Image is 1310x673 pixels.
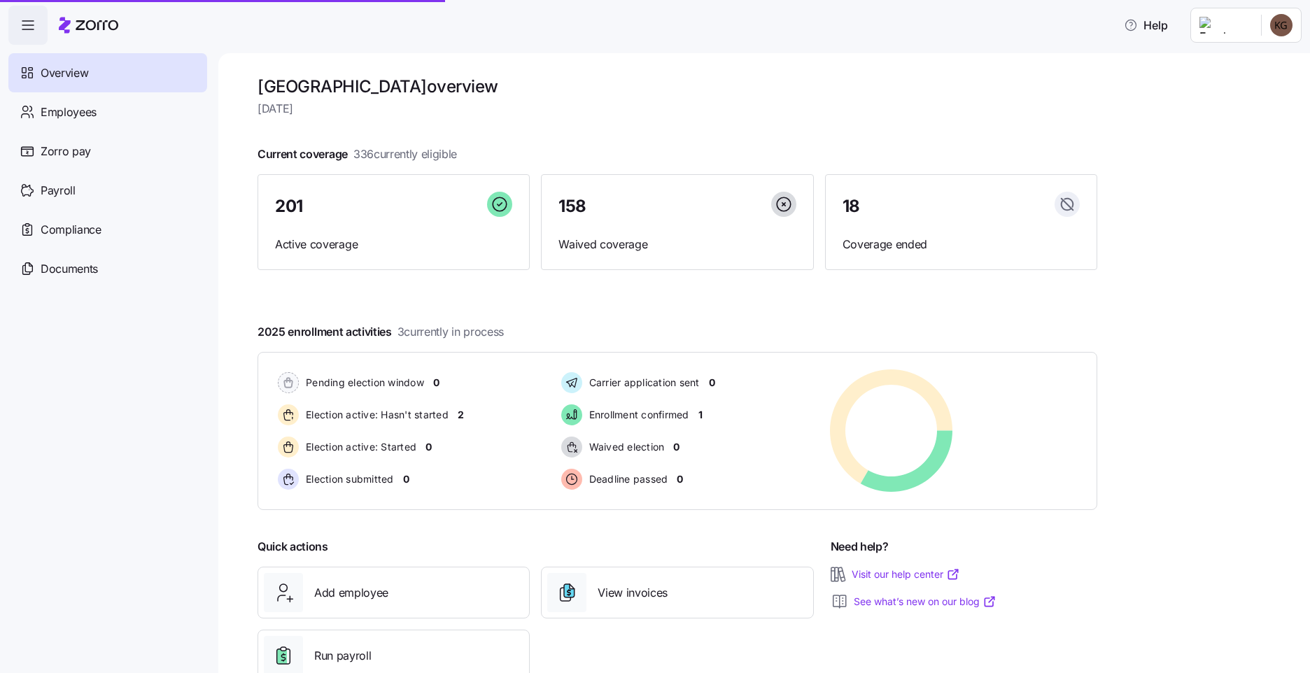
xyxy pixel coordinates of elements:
[458,408,464,422] span: 2
[8,92,207,132] a: Employees
[41,143,91,160] span: Zorro pay
[258,538,328,555] span: Quick actions
[397,323,504,341] span: 3 currently in process
[8,249,207,288] a: Documents
[41,260,98,278] span: Documents
[275,198,303,215] span: 201
[433,376,439,390] span: 0
[843,236,1080,253] span: Coverage ended
[302,472,394,486] span: Election submitted
[258,100,1097,118] span: [DATE]
[403,472,409,486] span: 0
[41,221,101,239] span: Compliance
[1199,17,1250,34] img: Employer logo
[585,408,689,422] span: Enrollment confirmed
[673,440,679,454] span: 0
[8,171,207,210] a: Payroll
[585,440,665,454] span: Waived election
[302,376,424,390] span: Pending election window
[598,584,668,602] span: View invoices
[41,104,97,121] span: Employees
[585,376,700,390] span: Carrier application sent
[1270,14,1293,36] img: b34cea83cf096b89a2fb04a6d3fa81b3
[677,472,683,486] span: 0
[852,567,960,581] a: Visit our help center
[258,76,1097,97] h1: [GEOGRAPHIC_DATA] overview
[8,53,207,92] a: Overview
[314,647,371,665] span: Run payroll
[8,210,207,249] a: Compliance
[698,408,703,422] span: 1
[425,440,432,454] span: 0
[1124,17,1168,34] span: Help
[258,146,457,163] span: Current coverage
[558,236,796,253] span: Waived coverage
[1113,11,1179,39] button: Help
[258,323,504,341] span: 2025 enrollment activities
[41,64,88,82] span: Overview
[831,538,889,555] span: Need help?
[558,198,586,215] span: 158
[709,376,715,390] span: 0
[275,236,512,253] span: Active coverage
[314,584,388,602] span: Add employee
[353,146,457,163] span: 336 currently eligible
[585,472,668,486] span: Deadline passed
[843,198,860,215] span: 18
[854,595,996,609] a: See what’s new on our blog
[41,182,76,199] span: Payroll
[302,408,449,422] span: Election active: Hasn't started
[8,132,207,171] a: Zorro pay
[302,440,416,454] span: Election active: Started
